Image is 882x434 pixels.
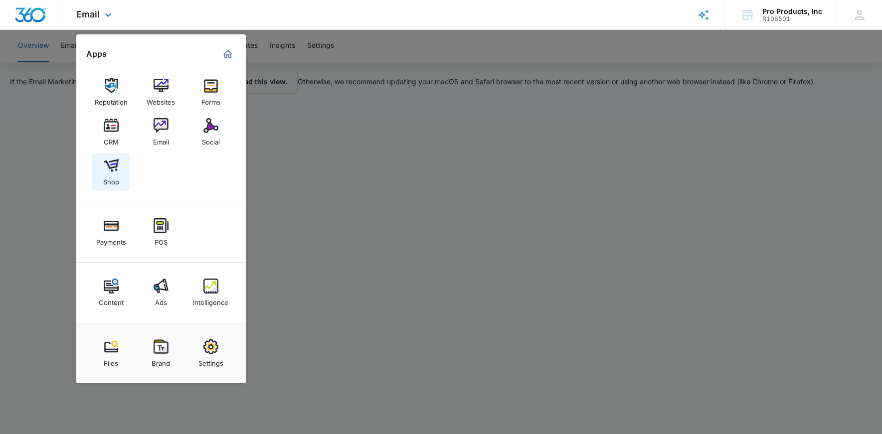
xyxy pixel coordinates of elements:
[762,7,822,15] div: account name
[96,233,126,246] div: Payments
[155,293,167,306] div: Ads
[193,293,228,306] div: Intelligence
[153,133,169,146] div: Email
[104,354,118,367] div: Files
[198,354,223,367] div: Settings
[76,9,100,19] span: Email
[142,73,180,111] a: Websites
[192,73,230,111] a: Forms
[95,93,128,106] div: Reputation
[92,153,130,191] a: Shop
[99,293,124,306] div: Content
[104,133,119,146] div: CRM
[192,274,230,311] a: Intelligence
[142,213,180,251] a: POS
[192,334,230,372] a: Settings
[147,93,175,106] div: Websites
[155,233,168,246] div: POS
[152,354,170,367] div: Brand
[192,113,230,151] a: Social
[142,334,180,372] a: Brand
[142,113,180,151] a: Email
[92,334,130,372] a: Files
[202,133,220,146] div: Social
[103,173,119,186] div: Shop
[92,213,130,251] a: Payments
[92,113,130,151] a: CRM
[201,93,220,106] div: Forms
[762,15,822,22] div: account id
[92,73,130,111] a: Reputation
[142,274,180,311] a: Ads
[92,274,130,311] a: Content
[86,49,107,59] h2: Apps
[220,46,236,62] a: Marketing 360® Dashboard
